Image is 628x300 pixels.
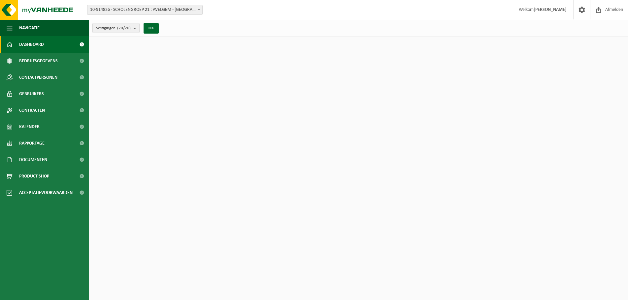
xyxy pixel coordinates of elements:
[19,86,44,102] span: Gebruikers
[96,23,131,33] span: Vestigingen
[87,5,202,14] span: 10-914826 - SCHOLENGROEP 21 : AVELGEM - OUDENAARDE - RONSE - OUDENAARDE
[19,102,45,119] span: Contracten
[19,184,73,201] span: Acceptatievoorwaarden
[19,53,58,69] span: Bedrijfsgegevens
[19,119,40,135] span: Kalender
[92,23,140,33] button: Vestigingen(20/20)
[534,7,567,12] strong: [PERSON_NAME]
[3,286,110,300] iframe: chat widget
[117,26,131,30] count: (20/20)
[144,23,159,34] button: OK
[19,168,49,184] span: Product Shop
[87,5,203,15] span: 10-914826 - SCHOLENGROEP 21 : AVELGEM - OUDENAARDE - RONSE - OUDENAARDE
[19,36,44,53] span: Dashboard
[19,20,40,36] span: Navigatie
[19,151,47,168] span: Documenten
[19,69,57,86] span: Contactpersonen
[19,135,45,151] span: Rapportage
